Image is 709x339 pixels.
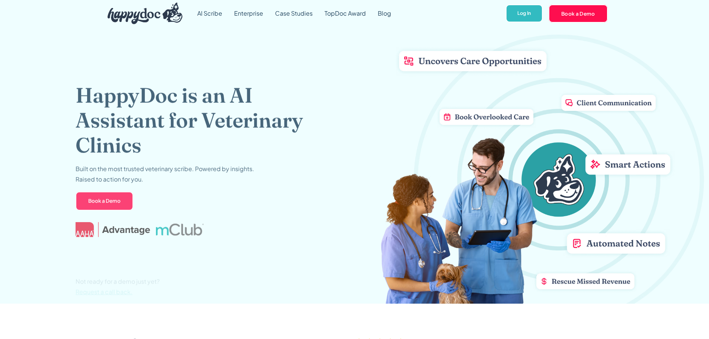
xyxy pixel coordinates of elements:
a: Book a Demo [76,191,133,211]
img: mclub logo [156,224,203,236]
p: Built on the most trusted veterinary scribe. Powered by insights. Raised to action for you. [76,163,254,184]
a: Book a Demo [549,4,608,22]
h1: HappyDoc is an AI Assistant for Veterinary Clinics [76,83,327,158]
span: Request a call back. [76,288,132,296]
a: home [102,1,183,26]
a: Log In [506,4,543,23]
img: AAHA Advantage logo [76,222,150,237]
img: HappyDoc Logo: A happy dog with his ear up, listening. [108,3,183,24]
p: Not ready for a demo just yet? [76,276,160,297]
